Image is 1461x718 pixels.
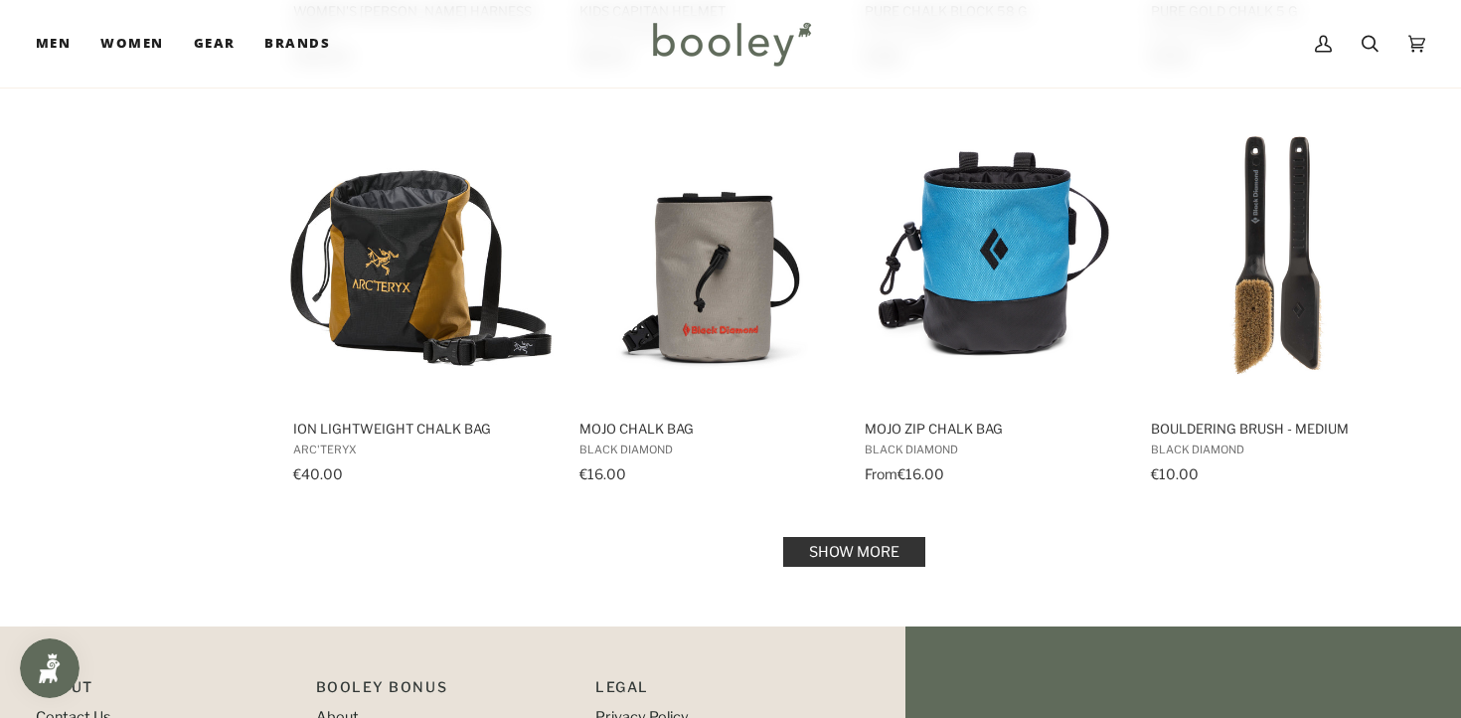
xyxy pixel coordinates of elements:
[194,34,236,54] span: Gear
[36,676,296,707] p: Pipeline_Footer Main
[293,443,551,456] span: Arc'teryx
[865,465,897,482] span: From
[316,676,576,707] p: Booley Bonus
[264,34,330,54] span: Brands
[1151,465,1199,482] span: €10.00
[579,420,837,438] span: Mojo Chalk Bag
[293,465,343,482] span: €40.00
[579,443,837,456] span: Black Diamond
[1151,420,1408,438] span: Bouldering Brush - Medium
[576,124,840,388] img: Black Diamond Mojo Chalk Bag Moonstone - Booley Galway
[290,124,554,388] img: Arc'teryx Ion Lightweight Chalk Bag Yukon / Black - Booley Galway
[36,34,71,54] span: Men
[579,465,626,482] span: €16.00
[293,543,1415,561] div: Pagination
[595,676,856,707] p: Pipeline_Footer Sub
[1151,443,1408,456] span: Black Diamond
[897,465,944,482] span: €16.00
[783,537,925,567] a: Show more
[293,420,551,438] span: Ion Lightweight Chalk Bag
[644,15,818,73] img: Booley
[290,106,554,489] a: Ion Lightweight Chalk Bag
[100,34,163,54] span: Women
[1148,106,1411,489] a: Bouldering Brush - Medium
[865,443,1122,456] span: Black Diamond
[862,106,1125,489] a: Mojo Zip Chalk Bag
[862,124,1125,388] img: Mojo Zip Chalk Bag Azul - Booley Galway
[20,638,80,698] iframe: Button to open loyalty program pop-up
[1148,124,1411,388] img: Black Diamond Bouldering Brush - Medium Black - Booley Galway
[576,106,840,489] a: Mojo Chalk Bag
[865,420,1122,438] span: Mojo Zip Chalk Bag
